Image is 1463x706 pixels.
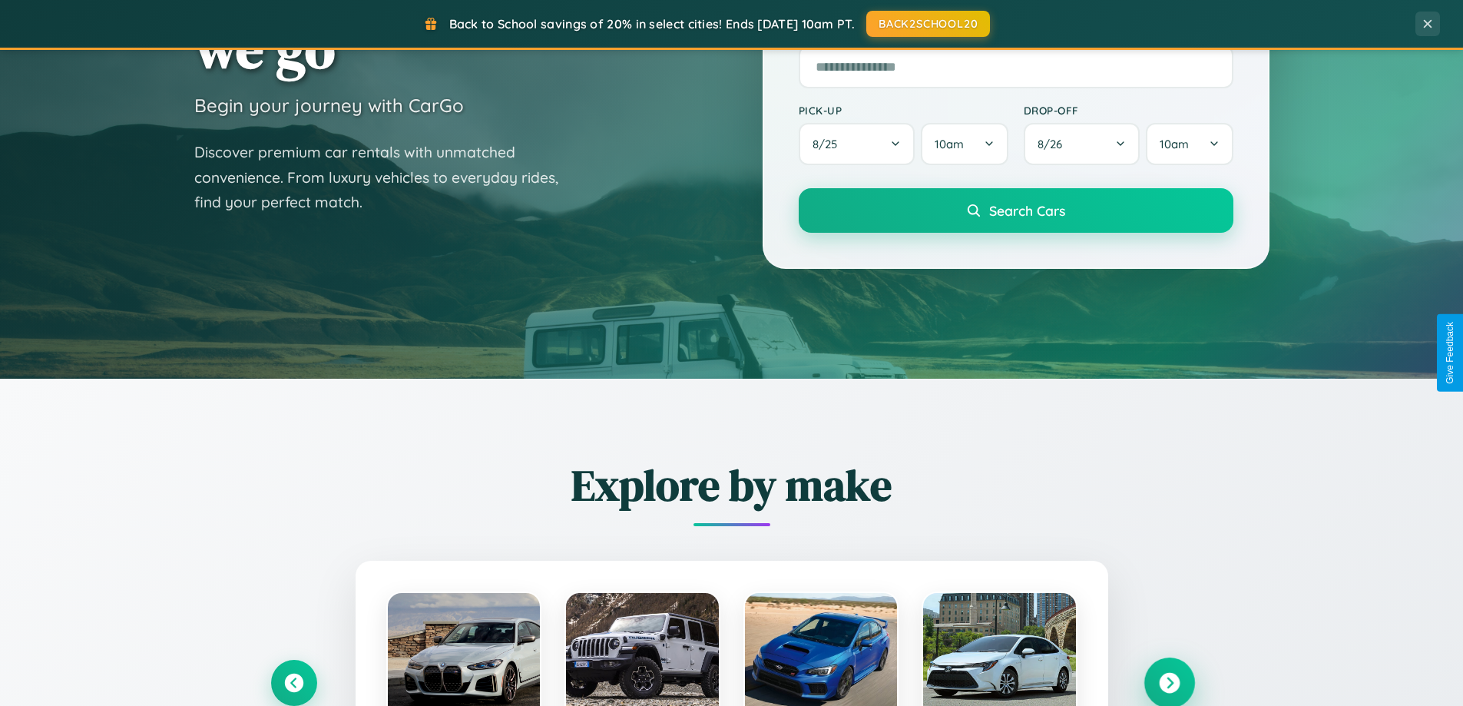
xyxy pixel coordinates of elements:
span: Back to School savings of 20% in select cities! Ends [DATE] 10am PT. [449,16,855,31]
span: 10am [1160,137,1189,151]
label: Drop-off [1024,104,1233,117]
button: 10am [921,123,1008,165]
button: BACK2SCHOOL20 [866,11,990,37]
div: Give Feedback [1445,322,1455,384]
button: 10am [1146,123,1233,165]
span: 8 / 26 [1038,137,1070,151]
span: 8 / 25 [813,137,845,151]
span: 10am [935,137,964,151]
button: Search Cars [799,188,1233,233]
h2: Explore by make [271,456,1193,515]
button: 8/26 [1024,123,1140,165]
p: Discover premium car rentals with unmatched convenience. From luxury vehicles to everyday rides, ... [194,140,578,215]
button: 8/25 [799,123,915,165]
span: Search Cars [989,202,1065,219]
h3: Begin your journey with CarGo [194,94,464,117]
label: Pick-up [799,104,1008,117]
